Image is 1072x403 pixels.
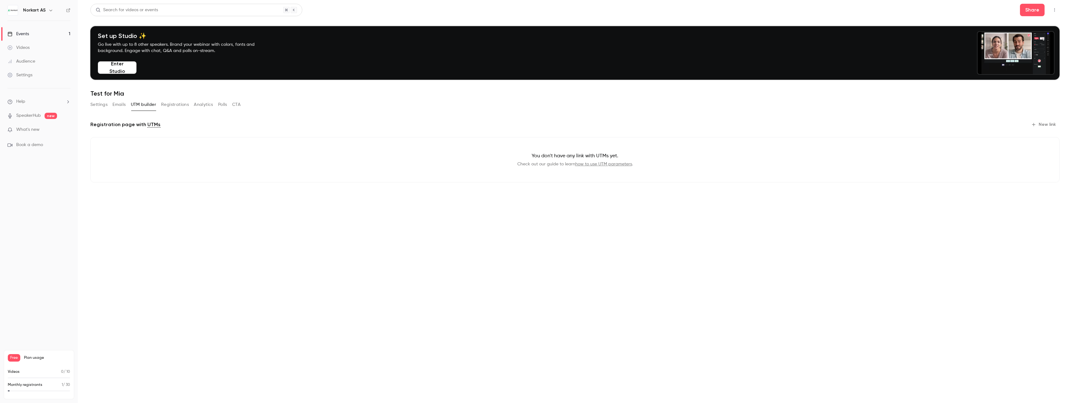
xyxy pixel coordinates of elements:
a: how to use UTM parameters [575,162,632,166]
span: Plan usage [24,355,70,360]
button: CTA [232,100,241,110]
p: Go live with up to 8 other speakers. Brand your webinar with colors, fonts and background. Engage... [98,41,269,54]
span: Help [16,98,25,105]
h1: Test for Mia [90,90,1060,97]
li: help-dropdown-opener [7,98,70,105]
button: Registrations [161,100,189,110]
button: Emails [112,100,126,110]
p: / 30 [62,382,70,388]
button: UTM builder [131,100,156,110]
span: new [45,113,57,119]
span: What's new [16,126,40,133]
button: New link [1029,120,1060,130]
button: Enter Studio [98,61,136,74]
div: Settings [7,72,32,78]
div: Events [7,31,29,37]
button: Polls [218,100,227,110]
button: Settings [90,100,108,110]
p: / 10 [61,369,70,375]
h6: Norkart AS [23,7,46,13]
span: Book a demo [16,142,43,148]
a: SpeakerHub [16,112,41,119]
p: Monthly registrants [8,382,42,388]
a: UTMs [147,121,160,128]
span: 1 [62,383,63,387]
div: Search for videos or events [96,7,158,13]
img: Norkart AS [8,5,18,15]
span: Free [8,354,20,362]
div: Audience [7,58,35,64]
p: You don't have any link with UTMs yet. [101,152,1049,160]
button: Analytics [194,100,213,110]
div: Videos [7,45,30,51]
p: Videos [8,369,20,375]
button: Share [1020,4,1045,16]
p: Check out our guide to learn . [101,161,1049,167]
span: 0 [61,370,64,374]
h4: Set up Studio ✨ [98,32,269,40]
p: Registration page with [90,121,160,128]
